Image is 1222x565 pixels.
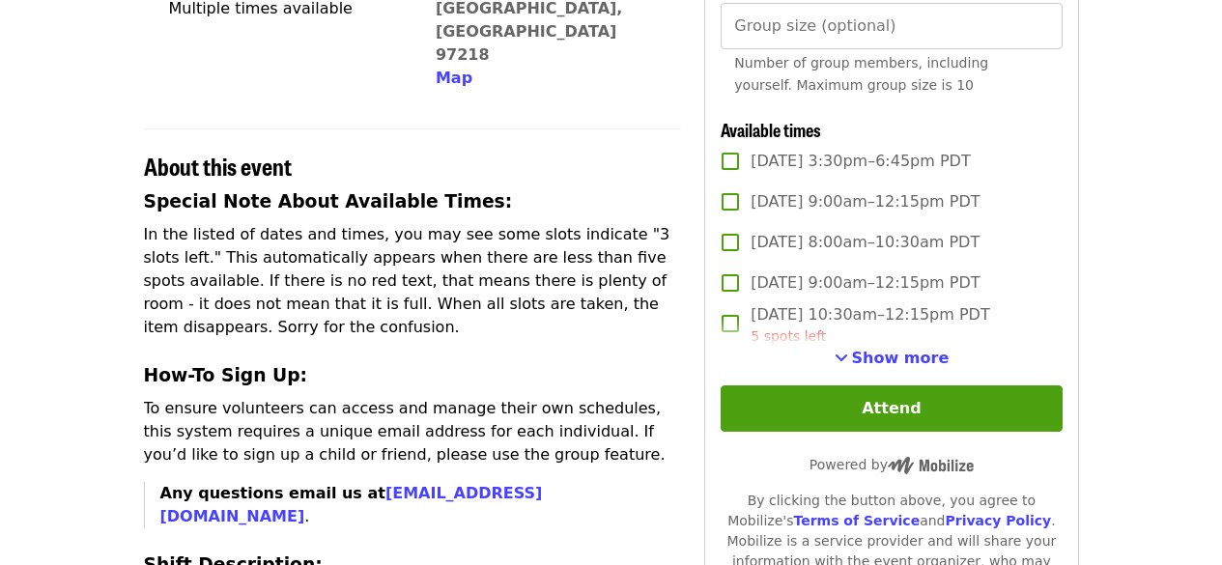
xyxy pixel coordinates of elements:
[721,117,821,142] span: Available times
[751,231,980,254] span: [DATE] 8:00am–10:30am PDT
[160,482,682,528] p: .
[734,55,988,93] span: Number of group members, including yourself. Maximum group size is 10
[436,67,472,90] button: Map
[721,385,1062,432] button: Attend
[852,349,950,367] span: Show more
[436,69,472,87] span: Map
[751,303,989,347] span: [DATE] 10:30am–12:15pm PDT
[751,190,980,213] span: [DATE] 9:00am–12:15pm PDT
[810,457,974,472] span: Powered by
[721,3,1062,49] input: [object Object]
[144,365,308,385] strong: How-To Sign Up:
[793,513,920,528] a: Terms of Service
[835,347,950,370] button: See more timeslots
[144,397,682,466] p: To ensure volunteers can access and manage their own schedules, this system requires a unique ema...
[945,513,1051,528] a: Privacy Policy
[751,328,826,344] span: 5 spots left
[144,149,292,183] span: About this event
[751,271,980,295] span: [DATE] 9:00am–12:15pm PDT
[888,457,974,474] img: Powered by Mobilize
[144,191,513,212] strong: Special Note About Available Times:
[160,484,543,525] strong: Any questions email us at
[144,223,682,339] p: In the listed of dates and times, you may see some slots indicate "3 slots left." This automatica...
[751,150,970,173] span: [DATE] 3:30pm–6:45pm PDT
